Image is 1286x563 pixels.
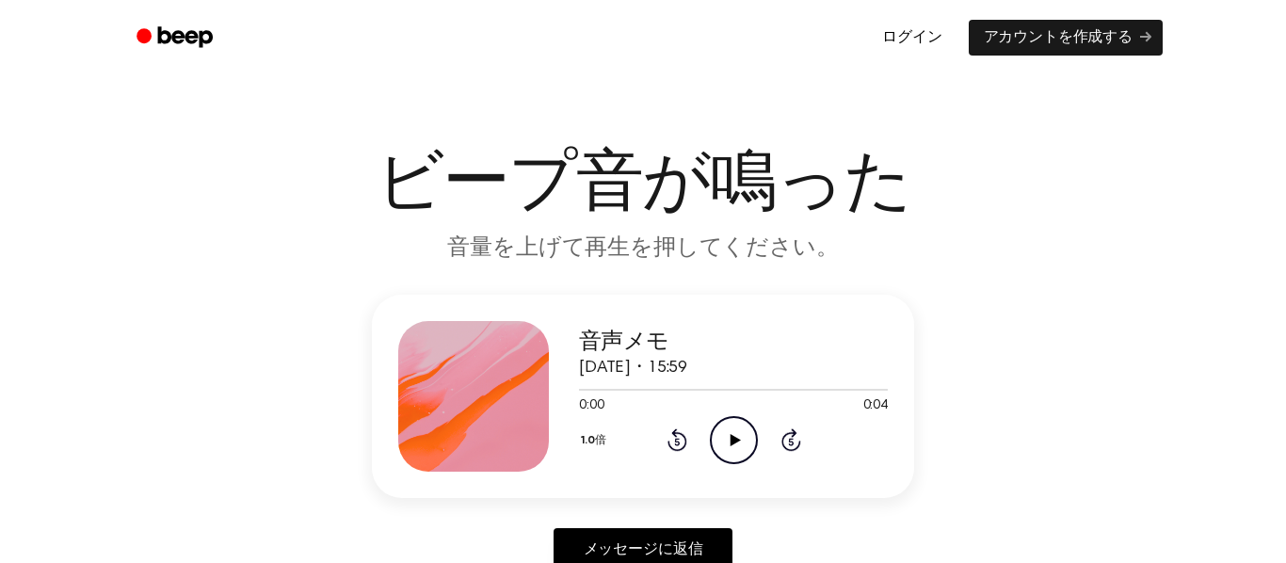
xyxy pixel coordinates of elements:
[376,151,911,218] font: ビープ音が鳴った
[581,435,606,446] font: 1.0倍
[123,20,230,56] a: ビープ
[984,30,1133,45] font: アカウントを作成する
[447,237,838,260] font: 音量を上げて再生を押してください。
[584,542,703,557] font: メッセージに返信
[863,399,888,412] font: 0:04
[579,425,614,457] button: 1.0倍
[867,20,956,56] a: ログイン
[969,20,1163,56] a: アカウントを作成する
[579,360,687,377] font: [DATE]・15:59
[579,330,668,353] font: 音声メモ
[579,399,603,412] font: 0:00
[882,30,941,45] font: ログイン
